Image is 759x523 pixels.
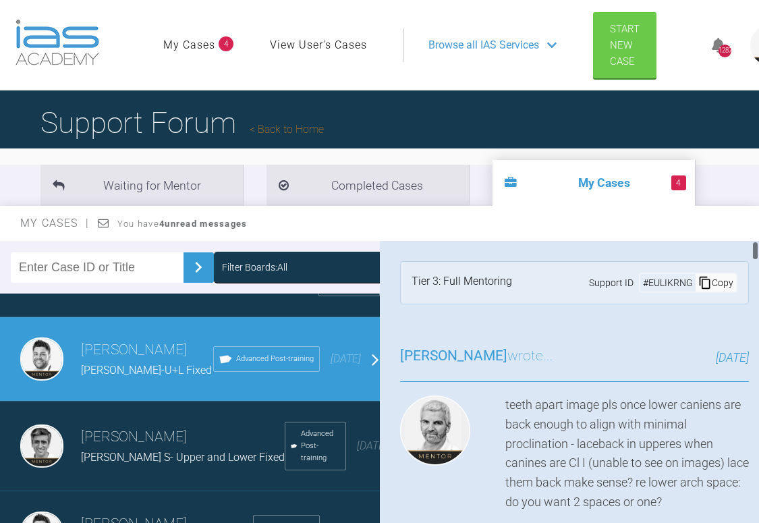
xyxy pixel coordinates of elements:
a: View User's Cases [270,36,367,54]
div: 1287 [719,45,731,57]
span: [DATE] [716,350,749,364]
span: Advanced Post-training [301,428,340,464]
span: You have [117,219,248,229]
span: [PERSON_NAME]-U+L Fixed [81,364,212,377]
img: logo-light.3e3ef733.png [16,20,99,65]
img: Ross Hobson [400,395,470,466]
span: [DATE] [331,352,361,365]
div: teeth apart image pls once lower caniens are back enough to align with minimal proclination - lac... [505,395,750,512]
h3: [PERSON_NAME] [81,339,213,362]
span: [PERSON_NAME] [400,348,507,364]
span: [DATE] [357,439,387,452]
a: Back to Home [250,123,324,136]
li: Completed Cases [266,165,469,206]
h1: Support Forum [40,99,324,146]
div: Tier 3: Full Mentoring [412,273,512,293]
span: Start New Case [610,23,640,67]
span: My Cases [20,217,90,229]
div: # EULIKRNG [640,275,696,290]
div: Filter Boards: All [222,260,287,275]
img: Guy Wells [20,337,63,381]
input: Enter Case ID or Title [11,252,184,283]
div: Copy [696,274,736,292]
span: 4 [671,175,686,190]
li: Waiting for Mentor [40,165,243,206]
a: Start New Case [593,12,656,78]
img: chevronRight.28bd32b0.svg [188,256,209,278]
a: My Cases [163,36,215,54]
strong: 4 unread messages [159,219,247,229]
li: My Cases [493,160,695,206]
span: Browse all IAS Services [428,36,539,54]
span: Support ID [589,275,634,290]
span: [PERSON_NAME] S- Upper and Lower Fixed [81,451,285,464]
img: Asif Chatoo [20,424,63,468]
span: Advanced Post-training [236,353,314,365]
h3: [PERSON_NAME] [81,426,285,449]
span: 4 [219,36,233,51]
h3: wrote... [400,345,553,368]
